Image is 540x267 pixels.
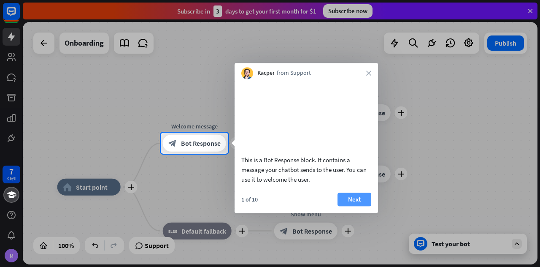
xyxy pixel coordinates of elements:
div: This is a Bot Response block. It contains a message your chatbot sends to the user. You can use i... [241,155,371,184]
span: Bot Response [181,139,221,147]
button: Next [337,193,371,206]
span: Kacper [257,69,275,78]
i: close [366,71,371,76]
div: 1 of 10 [241,196,258,203]
button: Open LiveChat chat widget [7,3,32,29]
span: from Support [277,69,311,78]
i: block_bot_response [168,139,177,147]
